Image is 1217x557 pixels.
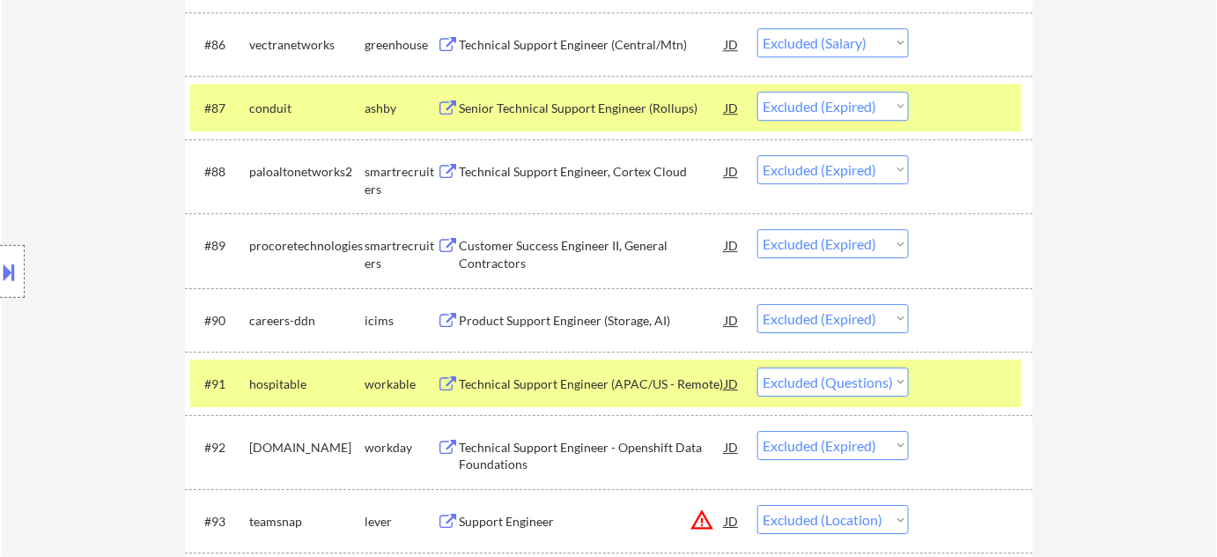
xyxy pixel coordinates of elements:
div: Customer Success Engineer II, General Contractors [459,237,725,271]
div: conduit [249,100,365,117]
div: Senior Technical Support Engineer (Rollups) [459,100,725,117]
div: #86 [204,36,235,54]
div: JD [723,229,741,261]
div: Technical Support Engineer (Central/Mtn) [459,36,725,54]
div: Support Engineer [459,513,725,531]
div: JD [723,28,741,60]
div: Technical Support Engineer - Openshift Data Foundations [459,439,725,473]
div: JD [723,431,741,463]
div: smartrecruiters [365,237,437,271]
div: Technical Support Engineer, Cortex Cloud [459,163,725,181]
div: #87 [204,100,235,117]
div: vectranetworks [249,36,365,54]
div: JD [723,92,741,123]
div: teamsnap [249,513,365,531]
div: Technical Support Engineer (APAC/US - Remote) [459,375,725,393]
div: workable [365,375,437,393]
div: lever [365,513,437,531]
div: [DOMAIN_NAME] [249,439,365,457]
div: icims [365,312,437,330]
div: greenhouse [365,36,437,54]
div: ashby [365,100,437,117]
div: JD [723,304,741,336]
div: #93 [204,513,235,531]
div: JD [723,368,741,399]
div: JD [723,505,741,537]
button: warning_amber [690,508,714,532]
div: workday [365,439,437,457]
div: smartrecruiters [365,163,437,197]
div: Product Support Engineer (Storage, AI) [459,312,725,330]
div: JD [723,155,741,187]
div: #92 [204,439,235,457]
